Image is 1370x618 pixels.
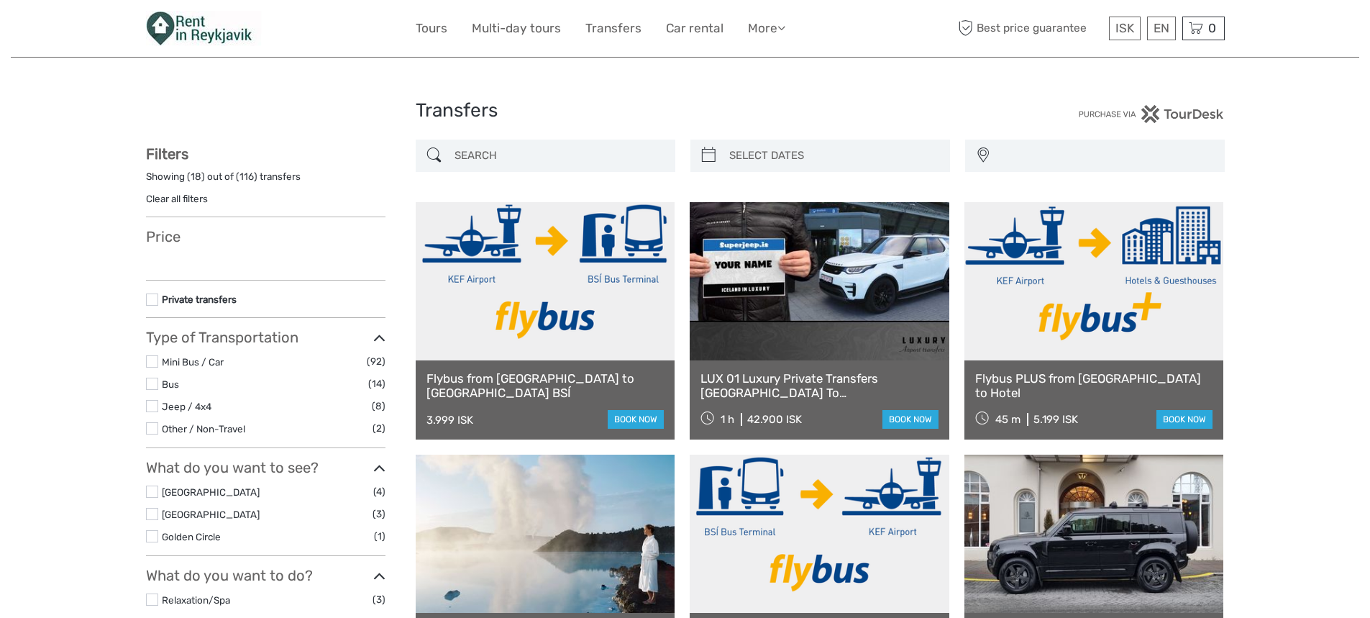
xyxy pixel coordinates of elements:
[146,145,188,163] strong: Filters
[162,531,221,542] a: Golden Circle
[700,371,939,401] a: LUX 01 Luxury Private Transfers [GEOGRAPHIC_DATA] To [GEOGRAPHIC_DATA]
[162,594,230,606] a: Relaxation/Spa
[426,371,665,401] a: Flybus from [GEOGRAPHIC_DATA] to [GEOGRAPHIC_DATA] BSÍ
[162,356,224,368] a: Mini Bus / Car
[373,591,385,608] span: (3)
[162,423,245,435] a: Other / Non-Travel
[955,17,1105,40] span: Best price guarantee
[374,528,385,545] span: (1)
[1078,105,1224,123] img: PurchaseViaTourDesk.png
[367,353,385,370] span: (92)
[146,567,385,584] h3: What do you want to do?
[416,99,955,122] h1: Transfers
[372,398,385,414] span: (8)
[585,18,641,39] a: Transfers
[449,143,668,168] input: SEARCH
[191,170,201,183] label: 18
[162,486,260,498] a: [GEOGRAPHIC_DATA]
[426,414,473,427] div: 3.999 ISK
[1206,21,1218,35] span: 0
[373,483,385,500] span: (4)
[608,410,664,429] a: book now
[1147,17,1176,40] div: EN
[146,193,208,204] a: Clear all filters
[146,459,385,476] h3: What do you want to see?
[975,371,1213,401] a: Flybus PLUS from [GEOGRAPHIC_DATA] to Hotel
[162,401,211,412] a: Jeep / 4x4
[146,329,385,346] h3: Type of Transportation
[1115,21,1134,35] span: ISK
[1156,410,1213,429] a: book now
[368,376,385,392] span: (14)
[162,509,260,520] a: [GEOGRAPHIC_DATA]
[721,413,734,426] span: 1 h
[723,143,943,168] input: SELECT DATES
[239,170,254,183] label: 116
[162,294,237,305] a: Private transfers
[162,378,179,390] a: Bus
[882,410,939,429] a: book now
[146,228,385,245] h3: Price
[747,413,802,426] div: 42.900 ISK
[995,413,1020,426] span: 45 m
[373,420,385,437] span: (2)
[416,18,447,39] a: Tours
[146,11,262,46] img: Rent in Reykjavik
[748,18,785,39] a: More
[373,506,385,522] span: (3)
[146,170,385,192] div: Showing ( ) out of ( ) transfers
[1033,413,1078,426] div: 5.199 ISK
[666,18,723,39] a: Car rental
[472,18,561,39] a: Multi-day tours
